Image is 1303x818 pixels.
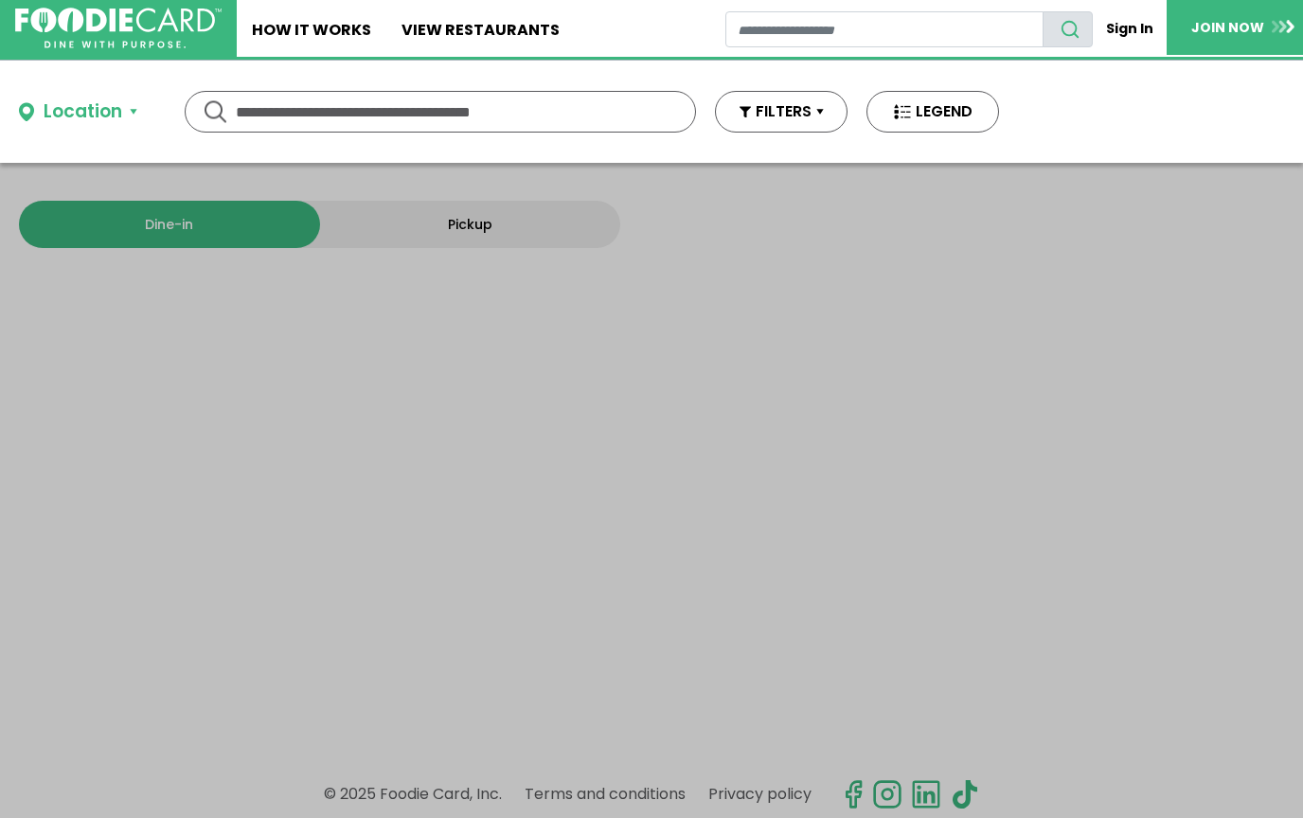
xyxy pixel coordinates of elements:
input: restaurant search [725,11,1044,47]
button: search [1043,11,1093,47]
button: LEGEND [866,91,999,133]
img: FoodieCard; Eat, Drink, Save, Donate [15,8,222,49]
a: Sign In [1093,11,1167,46]
button: Location [19,98,137,126]
div: Location [44,98,122,126]
button: FILTERS [715,91,848,133]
